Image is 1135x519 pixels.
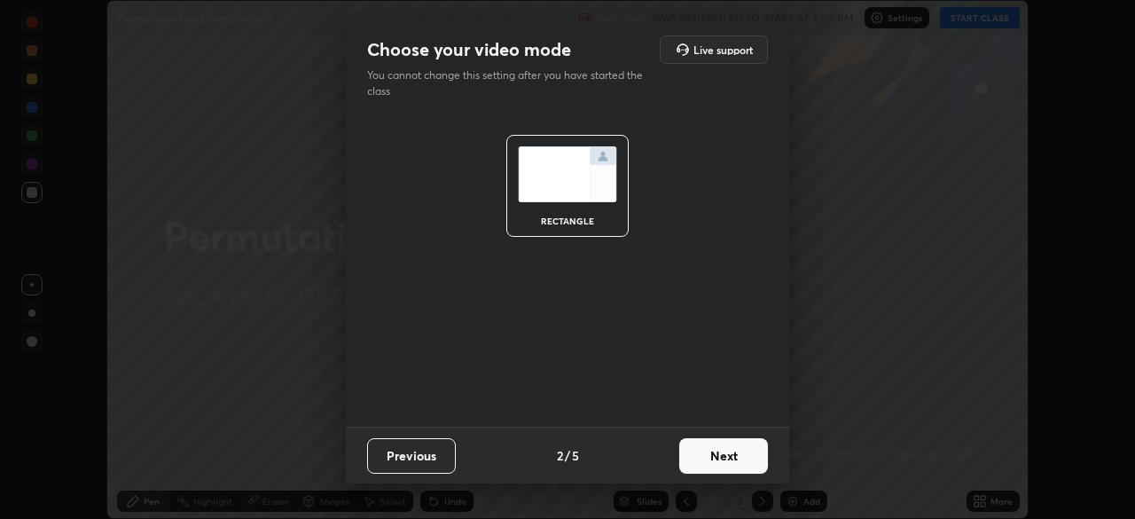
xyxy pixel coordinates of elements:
[565,446,570,465] h4: /
[518,146,617,202] img: normalScreenIcon.ae25ed63.svg
[557,446,563,465] h4: 2
[532,216,603,225] div: rectangle
[572,446,579,465] h4: 5
[367,38,571,61] h2: Choose your video mode
[693,44,753,55] h5: Live support
[367,67,654,99] p: You cannot change this setting after you have started the class
[679,438,768,474] button: Next
[367,438,456,474] button: Previous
